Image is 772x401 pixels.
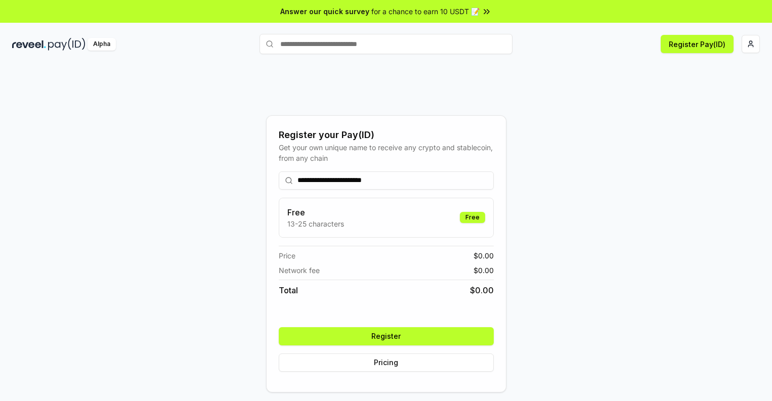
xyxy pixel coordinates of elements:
[661,35,734,53] button: Register Pay(ID)
[280,6,369,17] span: Answer our quick survey
[287,206,344,218] h3: Free
[460,212,485,223] div: Free
[279,250,295,261] span: Price
[279,142,494,163] div: Get your own unique name to receive any crypto and stablecoin, from any chain
[470,284,494,296] span: $ 0.00
[371,6,480,17] span: for a chance to earn 10 USDT 📝
[88,38,116,51] div: Alpha
[279,327,494,345] button: Register
[48,38,85,51] img: pay_id
[279,128,494,142] div: Register your Pay(ID)
[279,353,494,372] button: Pricing
[474,250,494,261] span: $ 0.00
[474,265,494,276] span: $ 0.00
[279,284,298,296] span: Total
[12,38,46,51] img: reveel_dark
[279,265,320,276] span: Network fee
[287,218,344,229] p: 13-25 characters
